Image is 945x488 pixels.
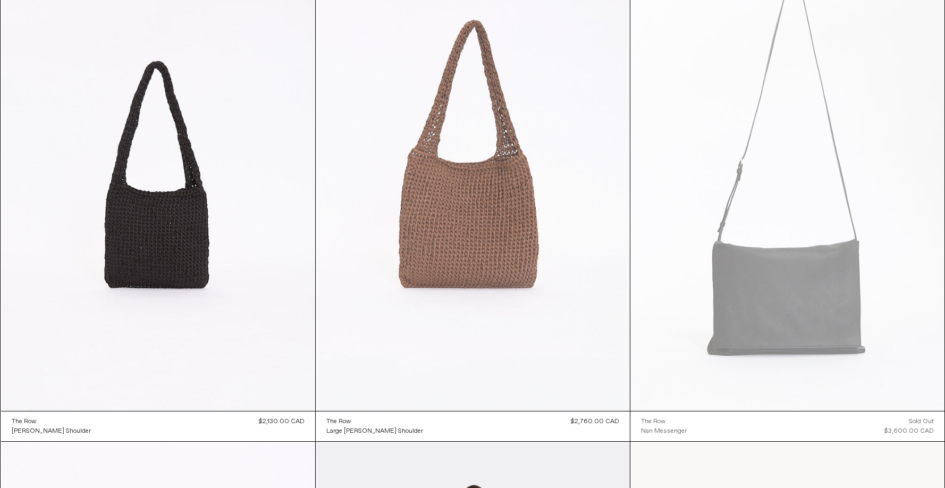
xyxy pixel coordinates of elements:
[641,426,687,436] a: Nan Messenger
[326,417,423,426] a: The Row
[909,417,934,426] div: Sold out
[12,426,91,436] a: [PERSON_NAME] Shoulder
[641,417,665,426] div: The Row
[571,417,619,426] div: $2,760.00 CAD
[12,417,91,426] a: The Row
[326,426,423,436] a: Large [PERSON_NAME] Shoulder
[884,426,934,436] div: $3,600.00 CAD
[326,427,423,436] div: Large [PERSON_NAME] Shoulder
[259,417,305,426] div: $2,130.00 CAD
[326,417,351,426] div: The Row
[641,427,687,436] div: Nan Messenger
[12,427,91,436] div: [PERSON_NAME] Shoulder
[641,417,687,426] a: The Row
[12,417,36,426] div: The Row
